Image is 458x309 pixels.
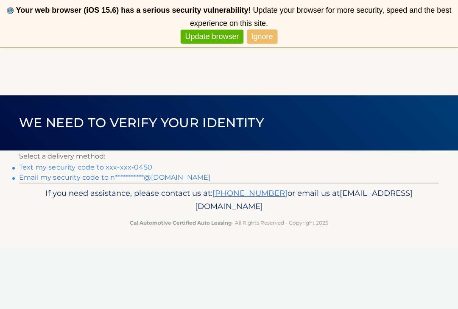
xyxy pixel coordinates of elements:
p: - All Rights Reserved - Copyright 2025 [32,218,426,227]
b: Your web browser (iOS 15.6) has a serious security vulnerability! [16,6,251,14]
a: [PHONE_NUMBER] [212,188,288,198]
p: Select a delivery method: [19,150,439,162]
a: Ignore [247,30,277,44]
strong: Cal Automotive Certified Auto Leasing [130,220,232,226]
span: Update your browser for more security, speed and the best experience on this site. [190,6,451,28]
a: Text my security code to xxx-xxx-0450 [19,163,152,171]
a: Update browser [181,30,243,44]
p: If you need assistance, please contact us at: or email us at [32,187,426,214]
span: We need to verify your identity [19,115,264,131]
